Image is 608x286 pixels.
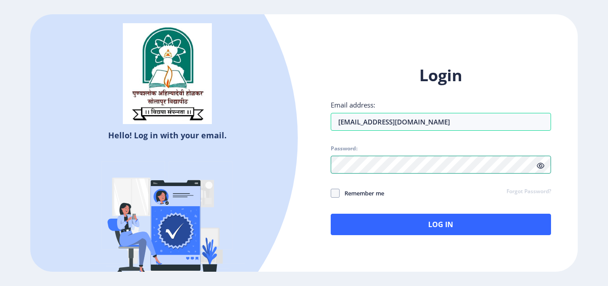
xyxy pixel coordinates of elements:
label: Password: [331,145,357,152]
input: Email address [331,113,551,131]
a: Forgot Password? [507,188,551,196]
h1: Login [331,65,551,86]
img: sulogo.png [123,23,212,124]
label: Email address: [331,100,375,109]
button: Log In [331,214,551,235]
span: Remember me [340,188,384,199]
